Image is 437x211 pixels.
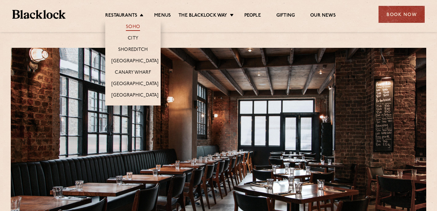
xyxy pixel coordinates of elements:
[244,13,261,19] a: People
[111,81,158,88] a: [GEOGRAPHIC_DATA]
[12,10,66,19] img: BL_Textured_Logo-footer-cropped.svg
[111,93,158,99] a: [GEOGRAPHIC_DATA]
[178,13,227,19] a: The Blacklock Way
[310,13,336,19] a: Our News
[276,13,295,19] a: Gifting
[379,6,425,23] div: Book Now
[111,58,158,65] a: [GEOGRAPHIC_DATA]
[118,47,148,54] a: Shoreditch
[154,13,171,19] a: Menus
[128,35,138,42] a: City
[115,70,151,77] a: Canary Wharf
[105,13,137,19] a: Restaurants
[126,24,140,31] a: Soho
